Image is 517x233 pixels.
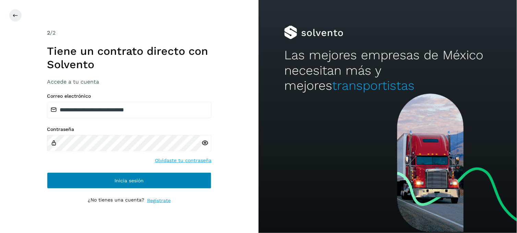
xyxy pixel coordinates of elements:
h1: Tiene un contrato directo con Solvento [47,45,212,71]
h3: Accede a tu cuenta [47,78,212,85]
label: Contraseña [47,126,212,132]
h2: Las mejores empresas de México necesitan más y mejores [284,48,491,93]
a: Olvidaste tu contraseña [155,157,212,164]
p: ¿No tienes una cuenta? [88,197,144,204]
span: Inicia sesión [115,178,144,183]
a: Regístrate [147,197,171,204]
button: Inicia sesión [47,172,212,189]
div: /2 [47,29,212,37]
label: Correo electrónico [47,93,212,99]
span: 2 [47,29,50,36]
span: transportistas [332,78,414,93]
